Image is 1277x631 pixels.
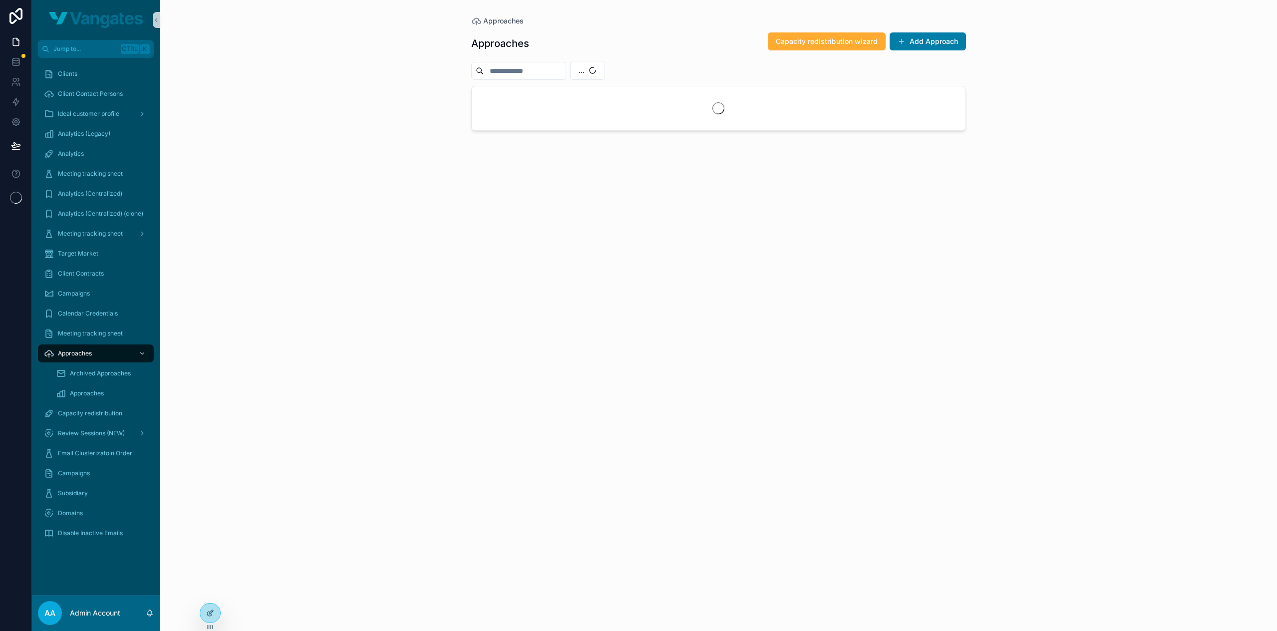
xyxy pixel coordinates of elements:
a: Approaches [50,384,154,402]
span: Ideal customer profile [58,110,119,118]
span: Domains [58,509,83,517]
span: Approaches [483,16,524,26]
span: Analytics (Legacy) [58,130,110,138]
div: scrollable content [32,58,160,555]
img: App logo [49,12,143,28]
a: Capacity redistribution [38,404,154,422]
a: Campaigns [38,285,154,303]
a: Campaigns [38,464,154,482]
span: Analytics (Centralized) (clone) [58,210,143,218]
p: Admin Account [70,608,120,618]
span: Review Sessions (NEW) [58,429,125,437]
a: Domains [38,504,154,522]
a: Approaches [471,16,524,26]
span: Analytics (Centralized) [58,190,122,198]
a: Calendar Credentials [38,305,154,322]
a: Analytics (Centralized) [38,185,154,203]
span: Campaigns [58,469,90,477]
span: Archived Approaches [70,369,131,377]
span: Clients [58,70,77,78]
button: Select Button [570,61,605,80]
span: Client Contracts [58,270,104,278]
a: Clients [38,65,154,83]
span: Target Market [58,250,98,258]
span: Approaches [58,349,92,357]
a: Analytics (Centralized) (clone) [38,205,154,223]
a: Review Sessions (NEW) [38,424,154,442]
span: Disable Inactive Emails [58,529,123,537]
span: Meeting tracking sheet [58,329,123,337]
span: Client Contact Persons [58,90,123,98]
span: Jump to... [53,45,117,53]
a: Disable Inactive Emails [38,524,154,542]
span: AA [44,607,55,619]
span: Ctrl [121,44,139,54]
a: Meeting tracking sheet [38,324,154,342]
a: Analytics [38,145,154,163]
span: K [141,45,149,53]
span: Meeting tracking sheet [58,230,123,238]
span: Capacity redistribution [58,409,122,417]
a: Client Contracts [38,265,154,283]
a: Meeting tracking sheet [38,165,154,183]
a: Meeting tracking sheet [38,225,154,243]
h1: Approaches [471,36,529,50]
a: Analytics (Legacy) [38,125,154,143]
button: Jump to...CtrlK [38,40,154,58]
button: Capacity redistribution wizard [768,32,886,50]
span: Email Clusterizatoin Order [58,449,132,457]
a: Client Contact Persons [38,85,154,103]
span: ... [579,65,585,75]
span: Calendar Credentials [58,310,118,317]
a: Archived Approaches [50,364,154,382]
span: Analytics [58,150,84,158]
span: Subsidiary [58,489,88,497]
a: Target Market [38,245,154,263]
a: Approaches [38,344,154,362]
span: Meeting tracking sheet [58,170,123,178]
span: Capacity redistribution wizard [776,36,878,46]
button: Add Approach [890,32,966,50]
a: Ideal customer profile [38,105,154,123]
a: Email Clusterizatoin Order [38,444,154,462]
span: Approaches [70,389,104,397]
span: Campaigns [58,290,90,298]
a: Subsidiary [38,484,154,502]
